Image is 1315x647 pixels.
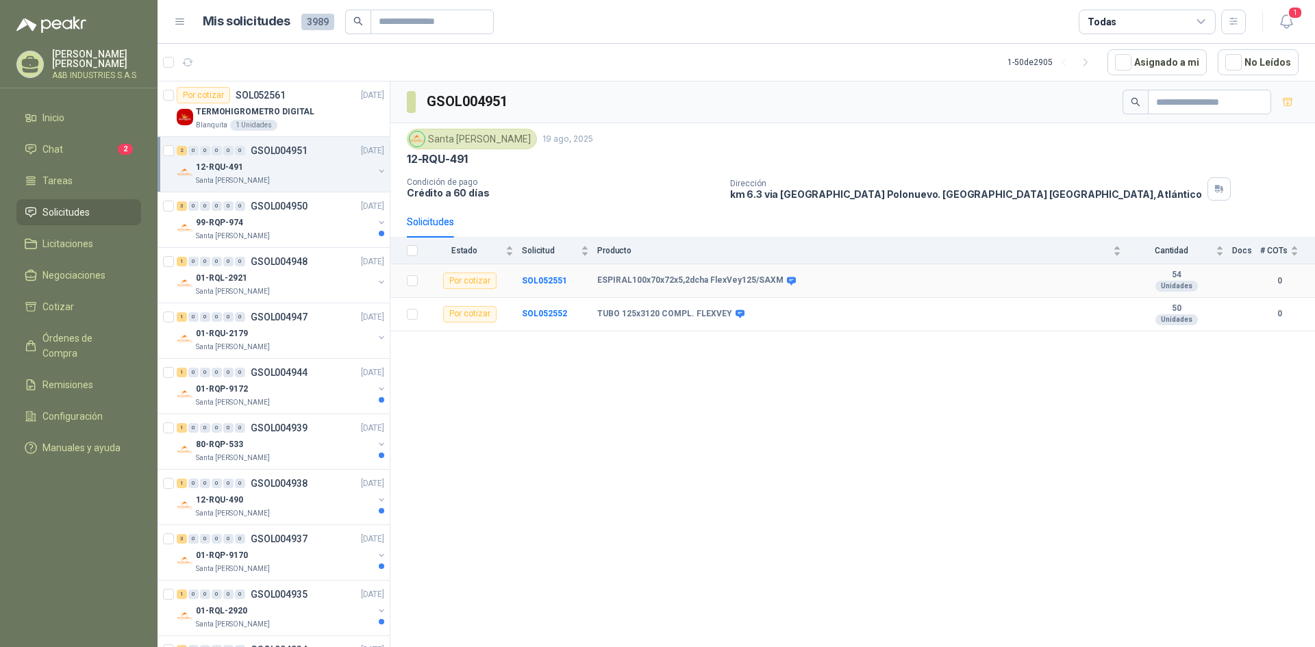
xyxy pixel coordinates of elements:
a: 3 0 0 0 0 0 GSOL004937[DATE] Company Logo01-RQP-9170Santa [PERSON_NAME] [177,531,387,574]
a: 1 0 0 0 0 0 GSOL004939[DATE] Company Logo80-RQP-533Santa [PERSON_NAME] [177,420,387,464]
p: GSOL004935 [251,589,308,599]
div: 0 [212,534,222,544]
p: SOL052561 [236,90,286,100]
p: GSOL004951 [251,146,308,155]
div: 1 [177,423,187,433]
a: Por cotizarSOL052561[DATE] Company LogoTERMOHIGROMETRO DIGITALBlanquita1 Unidades [158,81,390,137]
p: [DATE] [361,255,384,268]
b: TUBO 125x3120 COMPL. FLEXVEY [597,309,732,320]
div: 0 [188,201,199,211]
div: Unidades [1155,281,1198,292]
a: Solicitudes [16,199,141,225]
span: Negociaciones [42,268,105,283]
a: Licitaciones [16,231,141,257]
p: GSOL004939 [251,423,308,433]
p: GSOL004948 [251,257,308,266]
a: Tareas [16,168,141,194]
span: Chat [42,142,63,157]
img: Company Logo [177,386,193,403]
p: 01-RQL-2920 [196,605,247,618]
div: 0 [200,479,210,488]
a: SOL052552 [522,309,567,318]
div: 3 [177,201,187,211]
b: ESPIRAL100x70x72x5,2dcha FlexVey125/SAXM [597,275,784,286]
p: 12-RQU-491 [407,152,468,166]
img: Company Logo [177,109,193,125]
div: 0 [223,257,234,266]
span: 2 [118,144,133,155]
div: 0 [235,368,245,377]
p: 80-RQP-533 [196,438,243,451]
div: 1 [177,312,187,322]
div: 0 [212,368,222,377]
div: 0 [223,589,234,599]
p: Condición de pago [407,177,719,187]
div: 0 [223,201,234,211]
p: [DATE] [361,144,384,157]
b: 50 [1129,303,1224,314]
p: [DATE] [361,311,384,324]
img: Company Logo [177,497,193,513]
a: 1 0 0 0 0 0 GSOL004938[DATE] Company Logo12-RQU-490Santa [PERSON_NAME] [177,475,387,519]
p: 12-RQU-490 [196,494,243,507]
div: 1 [177,479,187,488]
div: 0 [235,201,245,211]
div: 0 [235,534,245,544]
p: [DATE] [361,533,384,546]
img: Company Logo [177,442,193,458]
p: 01-RQP-9172 [196,383,248,396]
p: [DATE] [361,366,384,379]
p: Santa [PERSON_NAME] [196,397,270,408]
div: 0 [235,146,245,155]
p: Santa [PERSON_NAME] [196,619,270,630]
p: GSOL004937 [251,534,308,544]
th: Solicitud [522,238,597,264]
h1: Mis solicitudes [203,12,290,31]
div: 0 [212,589,222,599]
span: Cantidad [1129,246,1213,255]
span: Configuración [42,409,103,424]
div: 0 [223,312,234,322]
span: Estado [426,246,503,255]
div: 1 [177,368,187,377]
span: Órdenes de Compra [42,331,128,361]
p: [DATE] [361,477,384,490]
div: 0 [200,534,210,544]
span: Inicio [42,110,64,125]
a: 1 0 0 0 0 0 GSOL004948[DATE] Company Logo01-RQL-2921Santa [PERSON_NAME] [177,253,387,297]
th: Producto [597,238,1129,264]
p: [PERSON_NAME] [PERSON_NAME] [52,49,141,68]
div: 0 [188,257,199,266]
div: 0 [223,534,234,544]
a: Chat2 [16,136,141,162]
div: 1 [177,257,187,266]
img: Company Logo [177,331,193,347]
div: 0 [188,146,199,155]
h3: GSOL004951 [427,91,510,112]
a: Órdenes de Compra [16,325,141,366]
p: 01-RQP-9170 [196,549,248,562]
span: Solicitud [522,246,578,255]
div: 0 [200,201,210,211]
a: SOL052551 [522,276,567,286]
p: GSOL004947 [251,312,308,322]
a: Negociaciones [16,262,141,288]
p: 01-RQU-2179 [196,327,248,340]
p: [DATE] [361,89,384,102]
div: 0 [235,589,245,599]
div: 0 [212,201,222,211]
a: 2 0 0 0 0 0 GSOL004951[DATE] Company Logo12-RQU-491Santa [PERSON_NAME] [177,142,387,186]
a: Inicio [16,105,141,131]
div: 0 [212,312,222,322]
th: Cantidad [1129,238,1232,264]
span: search [353,16,363,26]
div: 0 [223,479,234,488]
div: 0 [235,312,245,322]
p: A&B INDUSTRIES S.A.S [52,71,141,79]
a: 1 0 0 0 0 0 GSOL004947[DATE] Company Logo01-RQU-2179Santa [PERSON_NAME] [177,309,387,353]
div: 0 [188,589,199,599]
span: # COTs [1260,246,1288,255]
th: # COTs [1260,238,1315,264]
